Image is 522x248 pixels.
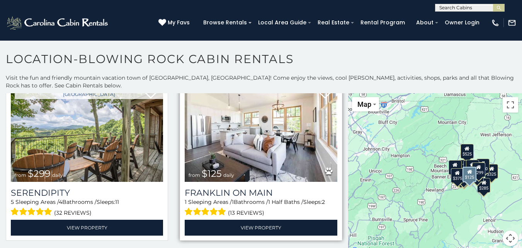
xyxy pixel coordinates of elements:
div: $299 [472,162,485,177]
img: Franklin On Main [185,80,337,182]
div: $345 [457,170,470,185]
div: $325 [485,164,498,179]
img: Serendipity [11,80,163,182]
div: $220 [457,169,470,183]
div: Sleeping Areas / Bathrooms / Sleeps: [11,198,163,218]
span: Map [357,100,371,108]
a: Owner Login [441,17,483,29]
div: $930 [476,159,489,173]
div: $375 [451,168,464,183]
a: Serendipity [11,188,163,198]
button: Map camera controls [503,231,518,246]
div: $380 [466,159,479,174]
div: $355 [454,169,468,184]
a: Franklin On Main [185,188,337,198]
span: $125 [202,168,222,179]
span: 11 [115,198,119,205]
span: (13 reviews) [228,208,264,218]
div: $525 [461,144,474,158]
span: My Favs [168,19,190,27]
button: Toggle fullscreen view [503,97,518,113]
span: 1 Half Baths / [268,198,303,205]
a: Local Area Guide [254,17,310,29]
a: Serendipity from $299 daily [11,80,163,182]
a: Browse Rentals [199,17,251,29]
img: phone-regular-white.png [491,19,500,27]
div: $285 [477,178,490,192]
span: (32 reviews) [54,208,92,218]
div: Sleeping Areas / Bathrooms / Sleeps: [185,198,337,218]
a: About [412,17,437,29]
a: Real Estate [314,17,353,29]
a: View Property [11,220,163,236]
span: 1 [232,198,234,205]
a: My Favs [158,19,192,27]
span: from [189,172,200,178]
a: Franklin On Main from $125 daily [185,80,337,182]
button: Change map style [352,97,379,111]
span: 5 [11,198,14,205]
span: daily [223,172,234,178]
span: daily [52,172,63,178]
a: Rental Program [357,17,409,29]
div: $325 [470,167,483,181]
span: from [15,172,26,178]
span: 4 [59,198,62,205]
span: 2 [322,198,325,205]
div: $125 [462,166,476,182]
div: $400 [449,160,462,175]
img: mail-regular-white.png [508,19,516,27]
img: White-1-2.png [6,15,110,31]
span: $299 [28,168,51,179]
span: 1 [185,198,187,205]
a: View Property [185,220,337,236]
